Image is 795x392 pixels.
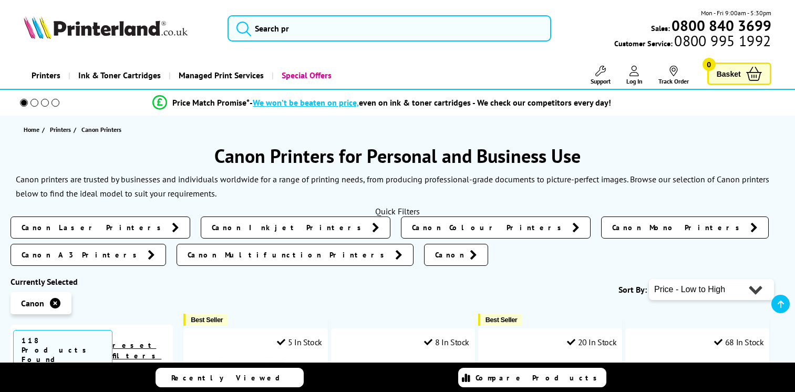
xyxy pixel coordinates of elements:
[13,330,112,370] span: 118 Products Found
[183,314,228,326] button: Best Seller
[5,94,758,112] li: modal_Promise
[707,63,771,85] a: Basket 0
[16,172,779,201] p: Canon printers are trusted by businesses and individuals worldwide for a range of printing needs,...
[24,62,68,89] a: Printers
[591,77,611,85] span: Support
[171,373,291,383] span: Recently Viewed
[68,62,169,89] a: Ink & Toner Cartridges
[11,143,784,168] h1: Canon Printers for Personal and Business Use
[201,216,390,239] a: Canon Inkjet Printers
[253,97,359,108] span: We won’t be beaten on price,
[703,58,716,71] span: 0
[50,124,71,135] span: Printers
[601,216,769,239] a: Canon Mono Printers
[78,62,161,89] span: Ink & Toner Cartridges
[24,16,214,41] a: Printerland Logo
[169,62,272,89] a: Managed Print Services
[188,250,390,260] span: Canon Multifunction Printers
[11,244,166,266] a: Canon A3 Printers
[701,8,771,18] span: Mon - Fri 9:00am - 5:30pm
[714,337,763,347] div: 68 In Stock
[24,124,42,135] a: Home
[250,97,611,108] div: - even on ink & toner cartridges - We check our competitors every day!
[24,16,188,39] img: Printerland Logo
[11,276,173,287] div: Currently Selected
[591,66,611,85] a: Support
[424,337,469,347] div: 8 In Stock
[717,67,741,81] span: Basket
[614,36,771,48] span: Customer Service:
[172,97,250,108] span: Price Match Promise*
[626,77,643,85] span: Log In
[21,298,44,308] span: Canon
[670,20,771,30] a: 0800 840 3699
[177,244,414,266] a: Canon Multifunction Printers
[424,244,488,266] a: Canon
[618,284,647,295] span: Sort By:
[50,124,74,135] a: Printers
[672,16,771,35] b: 0800 840 3699
[673,36,771,46] span: 0800 995 1992
[658,66,689,85] a: Track Order
[412,222,567,233] span: Canon Colour Printers
[228,15,551,42] input: Search pr
[476,373,603,383] span: Compare Products
[22,250,142,260] span: Canon A3 Printers
[212,222,367,233] span: Canon Inkjet Printers
[272,62,339,89] a: Special Offers
[612,222,745,233] span: Canon Mono Printers
[112,341,161,360] a: reset filters
[156,368,304,387] a: Recently Viewed
[651,23,670,33] span: Sales:
[478,314,523,326] button: Best Seller
[401,216,591,239] a: Canon Colour Printers
[458,368,606,387] a: Compare Products
[567,337,616,347] div: 20 In Stock
[277,337,322,347] div: 5 In Stock
[11,216,190,239] a: Canon Laser Printers
[435,250,464,260] span: Canon
[22,222,167,233] span: Canon Laser Printers
[11,206,784,216] div: Quick Filters
[486,316,518,324] span: Best Seller
[81,126,121,133] span: Canon Printers
[626,66,643,85] a: Log In
[191,316,223,324] span: Best Seller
